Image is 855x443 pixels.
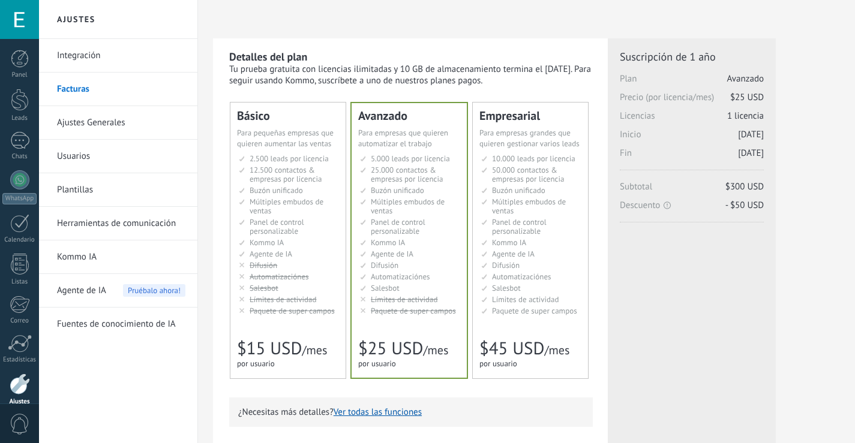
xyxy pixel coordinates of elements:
div: Empresarial [479,110,581,122]
span: por usuario [358,358,396,369]
span: Inicio [620,129,764,147]
span: Salesbot [250,283,278,293]
li: Fuentes de conocimiento de IA [39,308,197,340]
p: ¿Necesitas más detalles? [238,406,584,418]
span: Paquete de super campos [492,306,577,316]
div: Listas [2,278,37,286]
a: Kommo IA [57,240,185,274]
span: 2.500 leads por licencia [250,153,329,164]
span: Para pequeñas empresas que quieren aumentar las ventas [237,128,334,149]
span: Buzón unificado [250,185,303,195]
span: 10.000 leads por licencia [492,153,575,164]
span: 1 licencia [727,110,764,122]
span: Subtotal [620,181,764,200]
span: Paquete de super campos [250,306,335,316]
a: Fuentes de conocimiento de IA [57,308,185,341]
span: Panel de control personalizable [250,217,304,236]
span: Pruébalo ahora! [123,284,185,297]
span: Límites de actividad [371,294,438,305]
span: $25 USD [730,92,764,103]
li: Integración [39,39,197,73]
li: Facturas [39,73,197,106]
span: Buzón unificado [492,185,545,195]
span: Precio (por licencia/mes) [620,92,764,110]
span: Panel de control personalizable [492,217,547,236]
span: 50.000 contactos & empresas por licencia [492,165,564,184]
span: /mes [544,342,569,358]
span: Avanzado [727,73,764,85]
a: Ajustes Generales [57,106,185,140]
span: Automatizaciónes [250,272,309,282]
span: 12.500 contactos & empresas por licencia [250,165,322,184]
a: Plantillas [57,173,185,207]
span: Múltiples embudos de ventas [492,197,566,216]
div: Calendario [2,236,37,244]
span: Kommo IA [250,237,284,248]
span: /mes [423,342,448,358]
span: Kommo IA [371,237,405,248]
li: Plantillas [39,173,197,207]
span: Plan [620,73,764,92]
span: Múltiples embudos de ventas [371,197,445,216]
span: Salesbot [492,283,521,293]
span: Agente de IA [371,249,413,259]
span: Kommo IA [492,237,526,248]
span: Suscripción de 1 año [620,50,764,64]
span: [DATE] [738,129,764,140]
a: Facturas [57,73,185,106]
span: Paquete de super campos [371,306,456,316]
a: Agente de IA Pruébalo ahora! [57,274,185,308]
li: Herramientas de comunicación [39,207,197,240]
span: Agente de IA [57,274,106,308]
span: Para empresas grandes que quieren gestionar varios leads [479,128,580,149]
span: Buzón unificado [371,185,424,195]
li: Usuarios [39,140,197,173]
span: Automatizaciónes [371,272,430,282]
li: Ajustes Generales [39,106,197,140]
div: Chats [2,153,37,161]
span: Agente de IA [250,249,292,259]
div: Básico [237,110,339,122]
div: Ajustes [2,398,37,406]
span: 5.000 leads por licencia [371,153,450,164]
span: $15 USD [237,337,302,360]
div: Avanzado [358,110,460,122]
span: Difusión [250,260,277,270]
li: Kommo IA [39,240,197,274]
div: Panel [2,71,37,79]
span: Límites de actividad [250,294,317,305]
span: [DATE] [738,147,764,159]
span: Para empresas que quieren automatizar el trabajo [358,128,448,149]
span: - $50 USD [725,200,764,211]
span: Límites de actividad [492,294,559,305]
span: Panel de control personalizable [371,217,425,236]
span: $25 USD [358,337,423,360]
div: Tu prueba gratuita con licencias ilimitadas y 10 GB de almacenamiento termina el [DATE]. Para seg... [229,64,593,86]
span: $45 USD [479,337,544,360]
span: Difusión [371,260,398,270]
span: Difusión [492,260,520,270]
a: Integración [57,39,185,73]
span: /mes [302,342,327,358]
span: Descuento [620,200,764,211]
span: Agente de IA [492,249,535,259]
a: Herramientas de comunicación [57,207,185,240]
div: Correo [2,317,37,325]
span: Salesbot [371,283,400,293]
button: Ver todas las funciones [334,406,422,418]
a: Usuarios [57,140,185,173]
div: Estadísticas [2,356,37,364]
li: Agente de IA [39,274,197,308]
span: Fin [620,147,764,166]
span: por usuario [479,358,517,369]
div: WhatsApp [2,193,37,204]
div: Leads [2,114,37,122]
span: Múltiples embudos de ventas [250,197,323,216]
span: por usuario [237,358,275,369]
b: Detalles del plan [229,50,307,64]
span: 25.000 contactos & empresas por licencia [371,165,443,184]
span: Licencias [620,110,764,129]
span: $300 USD [725,181,764,192]
span: Automatizaciónes [492,272,551,282]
